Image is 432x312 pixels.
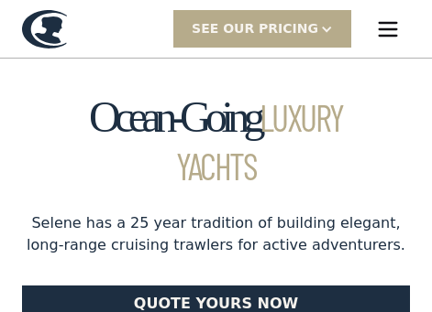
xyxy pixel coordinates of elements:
div: SEE Our Pricing [192,19,318,38]
h1: Ocean-Going [70,93,363,190]
a: home [22,10,116,48]
div: menu [366,7,410,51]
div: Selene has a 25 year tradition of building elegant, long-range cruising trawlers for active adven... [22,212,410,256]
span: Luxury Yachts [176,95,343,188]
div: SEE Our Pricing [173,10,351,47]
